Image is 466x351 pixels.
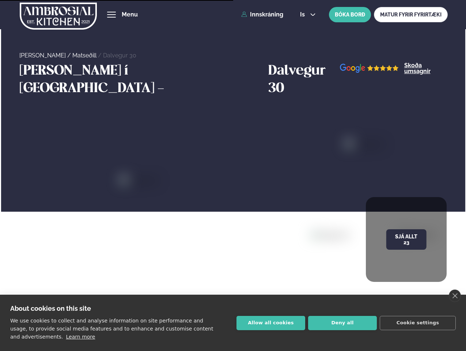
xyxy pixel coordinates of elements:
[329,7,371,22] button: BÓKA BORÐ
[10,305,91,312] strong: About cookies on this site
[374,7,448,22] a: MATUR FYRIR FYRIRTÆKI
[340,64,399,73] img: image alt
[103,52,136,59] a: Dalvegur 30
[380,316,456,330] button: Cookie settings
[20,1,97,31] img: logo
[10,318,213,340] p: We use cookies to collect and analyse information on site performance and usage, to provide socia...
[404,63,447,74] a: Skoða umsagnir
[72,52,96,59] a: Matseðill
[312,231,409,333] img: image alt
[308,316,377,330] button: Deny all
[268,63,340,98] h3: Dalvegur 30
[236,316,305,330] button: Allow all cookies
[294,12,322,18] button: is
[449,290,461,302] a: close
[241,11,283,18] a: Innskráning
[98,52,103,59] span: /
[19,63,265,98] h3: [PERSON_NAME] í [GEOGRAPHIC_DATA] -
[386,229,427,250] button: Sjá allt 23
[19,52,66,59] a: [PERSON_NAME]
[67,52,72,59] span: /
[66,334,95,340] a: Learn more
[300,12,307,18] span: is
[107,10,116,19] button: hamburger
